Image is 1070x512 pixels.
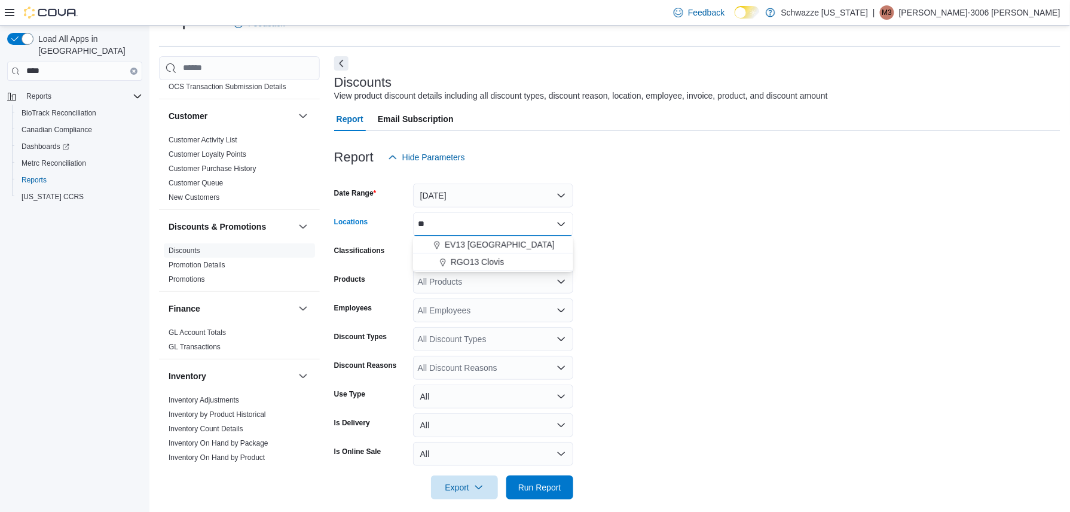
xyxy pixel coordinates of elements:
[7,83,142,236] nav: Complex example
[688,7,724,19] span: Feedback
[334,217,368,227] label: Locations
[334,246,385,255] label: Classifications
[296,220,310,234] button: Discounts & Promotions
[12,172,147,188] button: Reports
[557,334,566,344] button: Open list of options
[159,243,320,291] div: Discounts & Promotions
[17,173,51,187] a: Reports
[17,190,88,204] a: [US_STATE] CCRS
[130,68,137,75] button: Clear input
[22,142,69,151] span: Dashboards
[169,179,223,187] a: Customer Queue
[169,164,256,173] span: Customer Purchase History
[413,236,573,254] button: EV13 [GEOGRAPHIC_DATA]
[169,453,265,462] a: Inventory On Hand by Product
[334,418,370,428] label: Is Delivery
[557,363,566,373] button: Open list of options
[169,82,286,92] span: OCS Transaction Submission Details
[413,236,573,271] div: Choose from the following options
[506,476,573,499] button: Run Report
[17,139,142,154] span: Dashboards
[22,89,56,103] button: Reports
[334,75,392,90] h3: Discounts
[169,193,219,202] span: New Customers
[169,370,206,382] h3: Inventory
[383,145,470,169] button: Hide Parameters
[296,369,310,383] button: Inventory
[518,481,561,493] span: Run Report
[169,438,268,448] span: Inventory On Hand by Package
[169,150,246,159] span: Customer Loyalty Points
[378,107,454,131] span: Email Subscription
[169,246,200,255] a: Discounts
[2,88,147,105] button: Reports
[169,178,223,188] span: Customer Queue
[22,125,92,135] span: Canadian Compliance
[882,5,892,20] span: M3
[735,6,760,19] input: Dark Mode
[899,5,1060,20] p: [PERSON_NAME]-3006 [PERSON_NAME]
[12,155,147,172] button: Metrc Reconciliation
[169,150,246,159] a: Customer Loyalty Points
[880,5,894,20] div: Marisa-3006 Romero
[169,370,294,382] button: Inventory
[12,188,147,205] button: [US_STATE] CCRS
[22,175,47,185] span: Reports
[438,476,491,499] span: Export
[557,277,566,287] button: Open list of options
[669,1,729,25] a: Feedback
[169,83,286,91] a: OCS Transaction Submission Details
[17,190,142,204] span: Washington CCRS
[169,275,205,284] span: Promotions
[873,5,875,20] p: |
[169,328,226,337] a: GL Account Totals
[17,156,91,170] a: Metrc Reconciliation
[169,193,219,202] a: New Customers
[431,476,498,499] button: Export
[24,7,78,19] img: Cova
[557,220,566,229] button: Close list of options
[413,184,573,208] button: [DATE]
[169,439,268,447] a: Inventory On Hand by Package
[296,109,310,123] button: Customer
[337,107,363,131] span: Report
[169,303,200,315] h3: Finance
[334,332,387,342] label: Discount Types
[334,361,397,370] label: Discount Reasons
[17,173,142,187] span: Reports
[12,105,147,121] button: BioTrack Reconciliation
[159,133,320,209] div: Customer
[22,89,142,103] span: Reports
[402,151,465,163] span: Hide Parameters
[12,138,147,155] a: Dashboards
[169,410,266,419] a: Inventory by Product Historical
[17,156,142,170] span: Metrc Reconciliation
[169,410,266,419] span: Inventory by Product Historical
[33,33,142,57] span: Load All Apps in [GEOGRAPHIC_DATA]
[159,325,320,359] div: Finance
[445,239,555,251] span: EV13 [GEOGRAPHIC_DATA]
[334,150,374,164] h3: Report
[334,275,365,284] label: Products
[169,343,221,351] a: GL Transactions
[169,261,225,269] a: Promotion Details
[781,5,869,20] p: Schwazze [US_STATE]
[334,389,365,399] label: Use Type
[169,395,239,405] span: Inventory Adjustments
[169,275,205,284] a: Promotions
[169,136,237,144] a: Customer Activity List
[451,256,504,268] span: RGO13 Clovis
[169,425,243,433] a: Inventory Count Details
[413,413,573,437] button: All
[334,56,348,71] button: Next
[296,301,310,316] button: Finance
[169,221,294,233] button: Discounts & Promotions
[413,385,573,409] button: All
[12,121,147,138] button: Canadian Compliance
[334,188,377,198] label: Date Range
[22,192,84,202] span: [US_STATE] CCRS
